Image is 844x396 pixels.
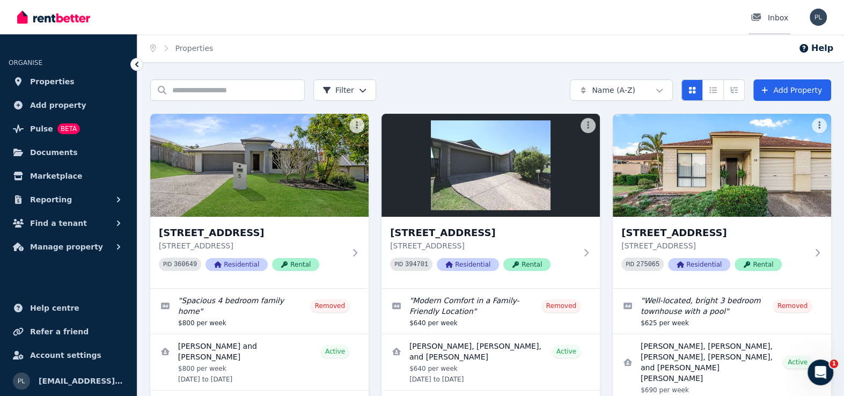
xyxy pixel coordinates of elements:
a: Edit listing: Well-located, bright 3 bedroom townhouse with a pool [613,289,831,334]
small: PID [626,261,634,267]
span: Rental [503,258,551,271]
img: 68/24 Amsonia Court, Arundel [613,114,831,217]
img: plmarkt@gmail.com [13,372,30,390]
span: Find a tenant [30,217,87,230]
span: Manage property [30,240,103,253]
a: Documents [9,142,128,163]
a: Properties [9,71,128,92]
span: Reporting [30,193,72,206]
iframe: Intercom live chat [808,360,833,385]
button: Name (A-Z) [570,79,673,101]
button: More options [581,118,596,133]
a: Properties [175,44,214,53]
nav: Breadcrumb [137,34,226,62]
img: 5 Morning Sun Ct, Maudsland [150,114,369,217]
span: Residential [206,258,268,271]
code: 394701 [405,261,428,268]
span: Residential [437,258,499,271]
a: Edit listing: Spacious 4 bedroom family home [150,289,369,334]
small: PID [394,261,403,267]
span: ORGANISE [9,59,42,67]
span: Pulse [30,122,53,135]
a: Help centre [9,297,128,319]
span: Marketplace [30,170,82,182]
small: PID [163,261,172,267]
p: [STREET_ADDRESS] [159,240,345,251]
button: Expanded list view [723,79,745,101]
p: [STREET_ADDRESS] [390,240,576,251]
a: Account settings [9,344,128,366]
a: Refer a friend [9,321,128,342]
button: Compact list view [702,79,724,101]
span: Properties [30,75,75,88]
span: Rental [272,258,319,271]
span: 1 [830,360,838,368]
a: PulseBETA [9,118,128,140]
button: Reporting [9,189,128,210]
span: BETA [57,123,80,134]
span: Name (A-Z) [592,85,635,96]
code: 360649 [174,261,197,268]
span: Account settings [30,349,101,362]
button: More options [812,118,827,133]
span: Rental [735,258,782,271]
h3: [STREET_ADDRESS] [390,225,576,240]
span: Documents [30,146,78,159]
a: Edit listing: Modern Comfort in a Family-Friendly Location [381,289,600,334]
span: [EMAIL_ADDRESS][DOMAIN_NAME] [39,375,124,387]
button: Help [798,42,833,55]
span: Filter [322,85,354,96]
h3: [STREET_ADDRESS] [621,225,808,240]
a: View details for Grace, Donna, and Ryan Johnston [381,334,600,390]
a: 23 Saltram Ave, Holmview[STREET_ADDRESS][STREET_ADDRESS]PID 394701ResidentialRental [381,114,600,288]
span: Add property [30,99,86,112]
a: 5 Morning Sun Ct, Maudsland[STREET_ADDRESS][STREET_ADDRESS]PID 360649ResidentialRental [150,114,369,288]
button: Find a tenant [9,212,128,234]
a: Marketplace [9,165,128,187]
span: Help centre [30,302,79,314]
button: Card view [681,79,703,101]
button: Manage property [9,236,128,258]
img: 23 Saltram Ave, Holmview [381,114,600,217]
a: Add Property [753,79,831,101]
img: RentBetter [17,9,90,25]
div: Inbox [751,12,788,23]
div: View options [681,79,745,101]
span: Residential [668,258,730,271]
button: More options [349,118,364,133]
span: Refer a friend [30,325,89,338]
a: Add property [9,94,128,116]
code: 275065 [636,261,659,268]
a: View details for James and Charlie Robins [150,334,369,390]
a: 68/24 Amsonia Court, Arundel[STREET_ADDRESS][STREET_ADDRESS]PID 275065ResidentialRental [613,114,831,288]
p: [STREET_ADDRESS] [621,240,808,251]
img: plmarkt@gmail.com [810,9,827,26]
h3: [STREET_ADDRESS] [159,225,345,240]
button: Filter [313,79,376,101]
